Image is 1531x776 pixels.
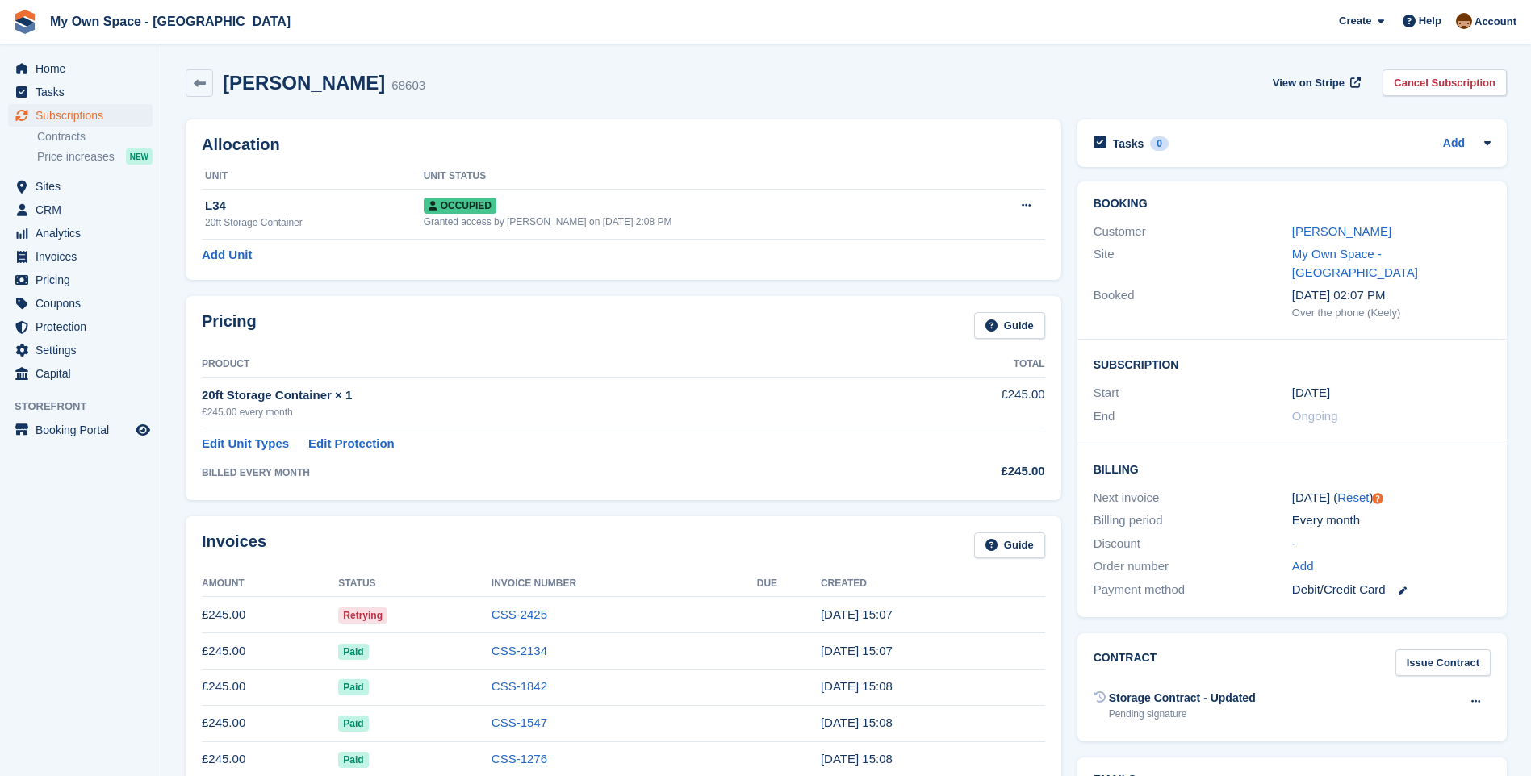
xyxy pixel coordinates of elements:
a: Edit Unit Types [202,435,289,453]
h2: Billing [1094,461,1491,477]
span: Account [1475,14,1516,30]
a: menu [8,269,153,291]
span: Paid [338,752,368,768]
div: Order number [1094,557,1292,576]
img: stora-icon-8386f47178a22dfd0bd8f6a31ec36ba5ce8667c1dd55bd0f319d3a0aa187defe.svg [13,10,37,34]
th: Product [202,352,889,378]
div: Billing period [1094,511,1292,530]
div: Site [1094,245,1292,282]
span: Coupons [36,292,132,315]
span: Analytics [36,222,132,244]
div: 20ft Storage Container × 1 [202,386,889,405]
div: BILLED EVERY MONTH [202,465,889,480]
a: Reset [1337,490,1369,504]
div: Every month [1292,511,1491,530]
h2: Allocation [202,136,1045,154]
span: Tasks [36,81,132,103]
div: 68603 [391,77,425,95]
div: Next invoice [1094,489,1292,507]
th: Total [889,352,1044,378]
a: CSS-2134 [492,644,547,657]
span: Retrying [338,607,387,624]
a: menu [8,339,153,361]
div: Pending signature [1109,707,1256,721]
span: Price increases [37,149,115,165]
div: Debit/Credit Card [1292,581,1491,599]
img: Paula Harris [1456,13,1472,29]
span: Help [1419,13,1441,29]
a: CSS-1547 [492,716,547,729]
span: Protection [36,315,132,338]
time: 2025-04-11 14:08:12 UTC [821,752,893,766]
span: View on Stripe [1273,75,1345,91]
a: menu [8,292,153,315]
a: CSS-2425 [492,607,547,621]
a: My Own Space - [GEOGRAPHIC_DATA] [1292,247,1418,279]
th: Due [757,571,821,597]
div: End [1094,407,1292,426]
div: Customer [1094,223,1292,241]
a: Add Unit [202,246,252,265]
div: L34 [205,197,424,215]
div: Start [1094,384,1292,403]
span: Invoices [36,245,132,268]
h2: Booking [1094,198,1491,211]
span: Ongoing [1292,409,1338,423]
a: Preview store [133,420,153,440]
span: Capital [36,362,132,385]
div: £245.00 every month [202,405,889,419]
span: Home [36,57,132,80]
a: Price increases NEW [37,148,153,165]
div: £245.00 [889,462,1044,481]
span: Booking Portal [36,419,132,441]
time: 2025-06-11 14:08:00 UTC [821,679,893,693]
th: Invoice Number [492,571,757,597]
span: Create [1339,13,1371,29]
span: Subscriptions [36,104,132,127]
a: View on Stripe [1266,69,1364,96]
div: 0 [1150,136,1169,151]
a: menu [8,362,153,385]
h2: [PERSON_NAME] [223,72,385,94]
span: Settings [36,339,132,361]
a: Guide [974,532,1045,559]
td: £245.00 [889,377,1044,428]
h2: Invoices [202,532,266,559]
a: menu [8,419,153,441]
th: Status [338,571,492,597]
a: menu [8,198,153,221]
th: Unit Status [424,164,971,190]
th: Created [821,571,1045,597]
a: CSS-1842 [492,679,547,693]
a: Issue Contract [1395,649,1491,676]
td: £245.00 [202,669,338,705]
a: menu [8,315,153,338]
div: [DATE] ( ) [1292,489,1491,507]
div: NEW [126,148,153,165]
h2: Subscription [1094,356,1491,372]
td: £245.00 [202,633,338,670]
time: 2025-07-11 14:07:44 UTC [821,644,893,657]
div: Discount [1094,535,1292,553]
h2: Tasks [1113,136,1144,151]
div: 20ft Storage Container [205,215,424,230]
time: 2025-05-11 14:08:07 UTC [821,716,893,729]
a: menu [8,81,153,103]
div: Over the phone (Keely) [1292,305,1491,321]
div: Storage Contract - Updated [1109,690,1256,707]
span: Paid [338,679,368,695]
span: Pricing [36,269,132,291]
h2: Contract [1094,649,1157,676]
a: Cancel Subscription [1383,69,1507,96]
span: Storefront [15,398,161,415]
a: menu [8,222,153,244]
span: Occupied [424,198,496,214]
a: My Own Space - [GEOGRAPHIC_DATA] [44,8,297,35]
a: CSS-1276 [492,752,547,766]
div: Tooltip anchor [1370,491,1385,506]
a: Contracts [37,129,153,144]
a: Guide [974,312,1045,339]
th: Amount [202,571,338,597]
h2: Pricing [202,312,257,339]
a: Add [1443,135,1465,153]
